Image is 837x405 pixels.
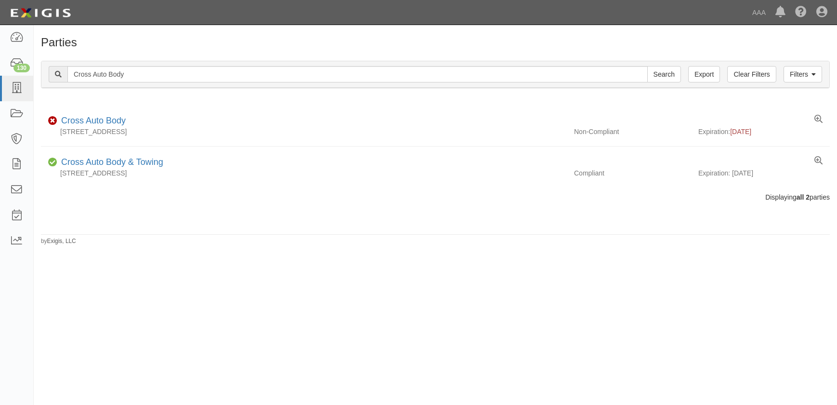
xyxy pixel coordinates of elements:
img: logo-5460c22ac91f19d4615b14bd174203de0afe785f0fc80cf4dbbc73dc1793850b.png [7,4,74,22]
div: Cross Auto Body & Towing [57,156,163,169]
a: View results summary [814,115,823,124]
div: Cross Auto Body [57,115,126,127]
a: Cross Auto Body & Towing [61,157,163,167]
div: Expiration: [698,127,830,136]
span: [DATE] [730,128,751,135]
input: Search [67,66,648,82]
i: Help Center - Complianz [795,7,807,18]
a: Cross Auto Body [61,116,126,125]
small: by [41,237,76,245]
div: Compliant [567,168,698,178]
a: Clear Filters [727,66,776,82]
div: 130 [13,64,30,72]
a: Export [688,66,720,82]
a: View results summary [814,156,823,166]
div: Non-Compliant [567,127,698,136]
div: Displaying parties [34,192,837,202]
a: Exigis, LLC [47,238,76,244]
a: AAA [747,3,771,22]
i: Non-Compliant [48,118,57,124]
b: all 2 [797,193,810,201]
h1: Parties [41,36,830,49]
div: Expiration: [DATE] [698,168,830,178]
a: Filters [784,66,822,82]
i: Compliant [48,159,57,166]
div: [STREET_ADDRESS] [41,168,567,178]
input: Search [647,66,681,82]
div: [STREET_ADDRESS] [41,127,567,136]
